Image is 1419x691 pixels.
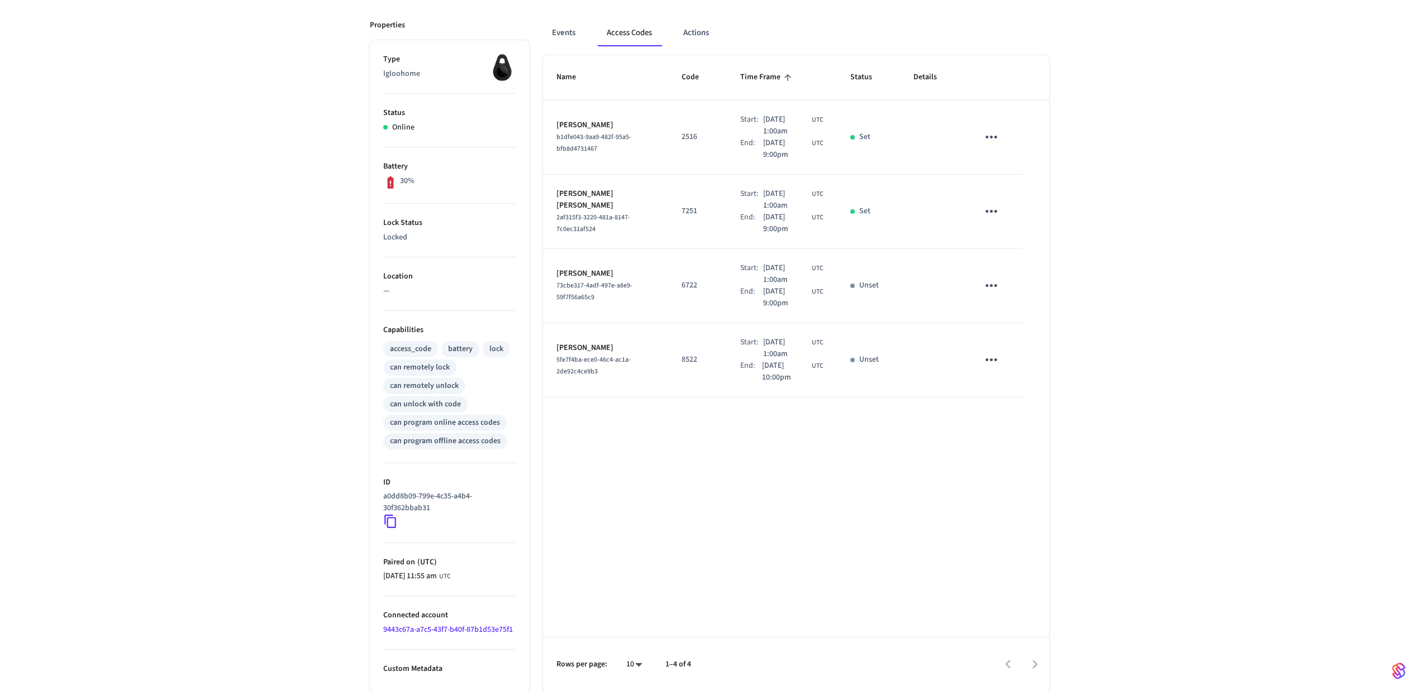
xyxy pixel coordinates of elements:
[763,262,823,286] div: UTC
[763,262,810,286] span: [DATE] 1:00am
[383,161,516,172] p: Battery
[448,343,473,355] div: battery
[812,213,823,223] span: UTC
[740,360,762,383] div: End:
[556,132,631,153] span: b1dfe043-9aa9-482f-95a5-bfb8d4731467
[383,232,516,243] p: Locked
[740,114,763,137] div: Start:
[556,355,631,376] span: 5fe7f4ba-ece0-46c4-ac1a-2de92c4ce9b3
[812,361,823,371] span: UTC
[383,556,516,568] p: Paired on
[488,54,516,81] img: igloohome_igke
[682,131,713,143] p: 2516
[763,337,823,360] div: UTC
[556,281,632,302] span: 73cbe317-4adf-497e-a8e9-59f7f56a65c9
[1392,662,1406,680] img: SeamLogoGradient.69752ec5.svg
[556,268,655,280] p: [PERSON_NAME]
[812,263,823,273] span: UTC
[850,69,887,86] span: Status
[763,212,810,235] span: [DATE] 9:00pm
[390,380,459,392] div: can remotely unlock
[556,342,655,354] p: [PERSON_NAME]
[859,354,879,366] p: Unset
[682,69,713,86] span: Code
[543,20,1049,46] div: ant example
[682,354,713,366] p: 8522
[812,189,823,199] span: UTC
[383,491,512,514] p: a0dd8b09-799e-4c35-a4b4-30f362bbab31
[621,656,647,673] div: 10
[674,20,718,46] button: Actions
[556,659,607,670] p: Rows per page:
[740,286,763,309] div: End:
[763,212,823,235] div: UTC
[812,287,823,297] span: UTC
[763,337,810,360] span: [DATE] 1:00am
[740,69,795,86] span: Time Frame
[665,659,691,670] p: 1–4 of 4
[859,205,870,217] p: Set
[543,55,1049,397] table: sticky table
[556,119,655,131] p: [PERSON_NAME]
[682,205,713,217] p: 7251
[763,137,810,161] span: [DATE] 9:00pm
[383,610,516,621] p: Connected account
[390,343,431,355] div: access_code
[383,324,516,336] p: Capabilities
[740,188,763,212] div: Start:
[556,69,591,86] span: Name
[383,54,516,65] p: Type
[383,285,516,297] p: —
[740,337,763,360] div: Start:
[383,271,516,282] p: Location
[763,286,810,309] span: [DATE] 9:00pm
[682,280,713,291] p: 6722
[415,556,437,568] span: ( UTC )
[859,131,870,143] p: Set
[913,69,951,86] span: Details
[489,343,503,355] div: lock
[383,624,513,635] a: 9443c67a-a7c5-43f7-b40f-87b1d53e75f1
[400,175,415,187] p: 30%
[812,338,823,348] span: UTC
[762,360,810,383] span: [DATE] 10:00pm
[390,399,461,410] div: can unlock with code
[556,188,655,212] p: [PERSON_NAME] [PERSON_NAME]
[390,417,500,429] div: can program online access codes
[370,20,405,31] p: Properties
[390,435,501,447] div: can program offline access codes
[812,115,823,125] span: UTC
[383,663,516,675] p: Custom Metadata
[812,138,823,148] span: UTC
[740,212,763,235] div: End:
[598,20,661,46] button: Access Codes
[383,570,451,582] div: UTC
[763,137,823,161] div: UTC
[383,107,516,119] p: Status
[543,20,584,46] button: Events
[383,217,516,229] p: Lock Status
[556,213,630,234] span: 2af315f3-3220-481a-8147-7c0ec31af524
[383,570,437,582] span: [DATE] 11:55 am
[740,262,763,286] div: Start:
[763,286,823,309] div: UTC
[763,188,810,212] span: [DATE] 1:00am
[859,280,879,291] p: Unset
[392,122,415,133] p: Online
[763,114,823,137] div: UTC
[383,68,516,80] p: Igloohome
[740,137,763,161] div: End:
[383,477,516,488] p: ID
[762,360,823,383] div: UTC
[439,572,451,582] span: UTC
[390,362,450,373] div: can remotely lock
[763,188,823,212] div: UTC
[763,114,810,137] span: [DATE] 1:00am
